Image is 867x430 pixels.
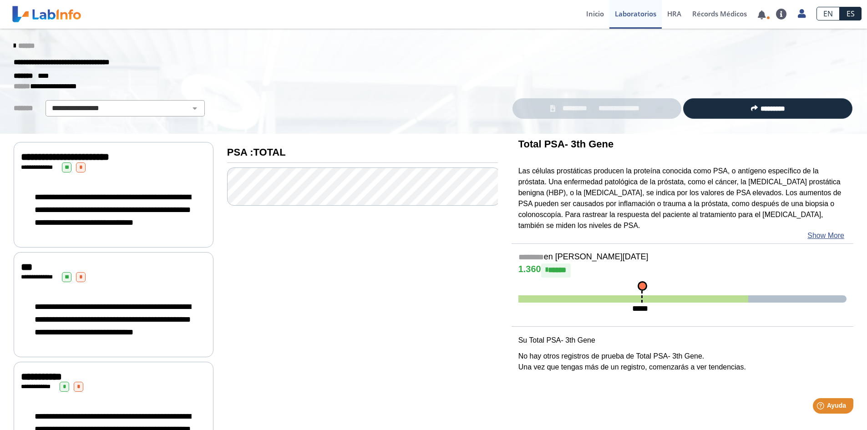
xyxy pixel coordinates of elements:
b: PSA :TOTAL [227,147,286,158]
p: No hay otros registros de prueba de Total PSA- 3th Gene. Una vez que tengas más de un registro, c... [518,351,847,373]
h4: 1.360 [518,263,847,277]
p: Las células prostáticas producen la proteína conocida como PSA, o antígeno específico de la próst... [518,166,847,231]
iframe: Help widget launcher [786,395,857,420]
a: EN [816,7,840,20]
h5: en [PERSON_NAME][DATE] [518,252,847,263]
a: Show More [807,230,844,241]
p: Su Total PSA- 3th Gene [518,335,847,346]
b: Total PSA- 3th Gene [518,138,613,150]
span: HRA [667,9,681,18]
a: ES [840,7,862,20]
